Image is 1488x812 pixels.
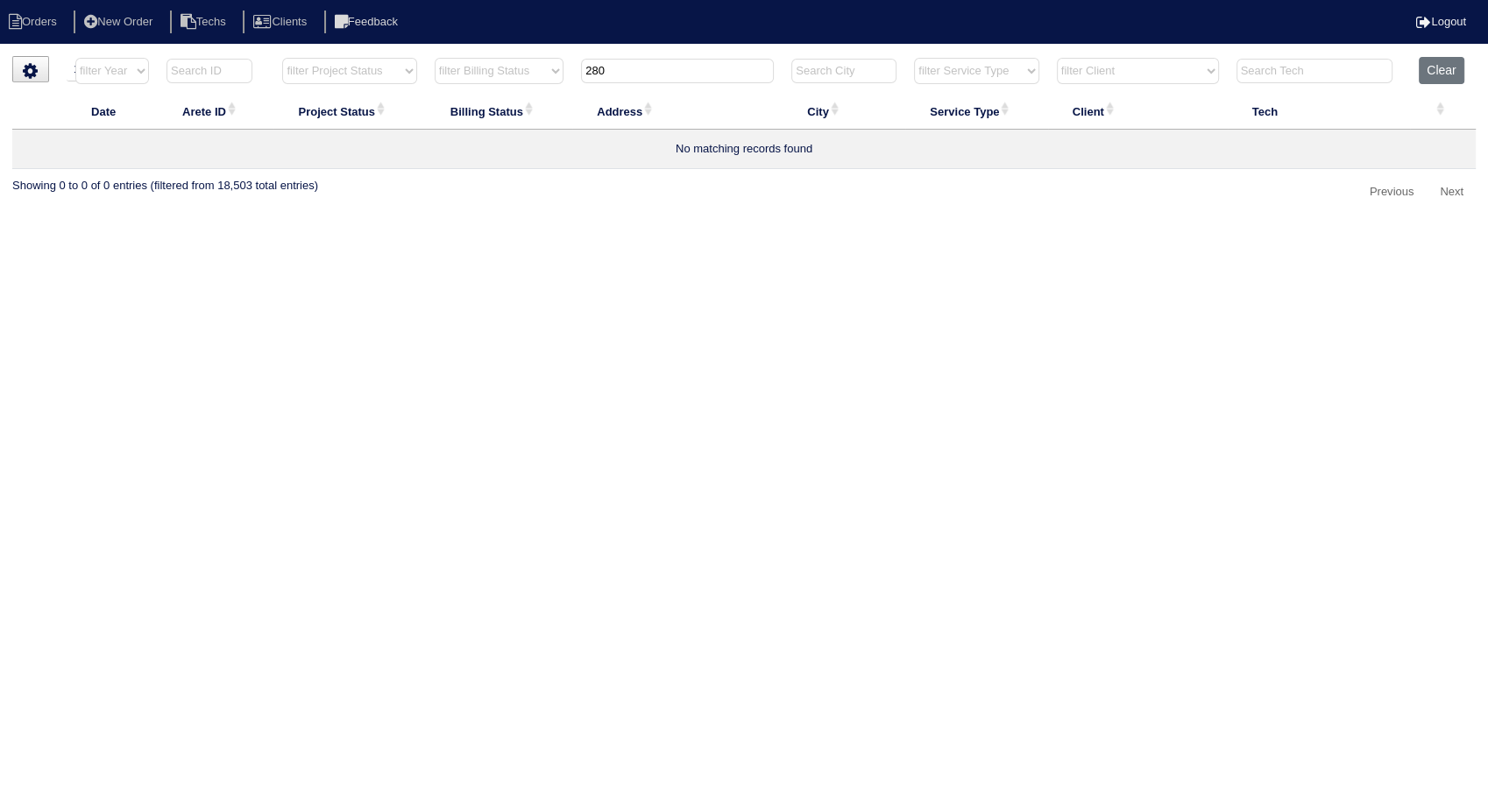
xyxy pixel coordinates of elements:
[1357,178,1427,207] a: Previous
[12,130,1476,169] td: No matching records found
[74,15,167,28] a: New Order
[170,15,240,28] a: Techs
[243,15,321,28] a: Clients
[74,11,167,34] li: New Order
[1428,178,1476,207] a: Next
[1416,15,1466,28] a: Logout
[12,169,318,194] div: Showing 0 to 0 of 0 entries (filtered from 18,503 total entries)
[1410,93,1476,130] th: : activate to sort column ascending
[167,59,252,83] input: Search ID
[170,11,240,34] li: Techs
[324,11,412,34] li: Feedback
[158,93,273,130] th: Arete ID: activate to sort column ascending
[905,93,1047,130] th: Service Type: activate to sort column ascending
[273,93,425,130] th: Project Status: activate to sort column ascending
[783,93,905,130] th: City: activate to sort column ascending
[67,93,158,130] th: Date
[791,59,896,83] input: Search City
[1419,57,1463,84] button: Clear
[572,93,783,130] th: Address: activate to sort column ascending
[243,11,321,34] li: Clients
[581,59,774,83] input: Search Address
[426,93,572,130] th: Billing Status: activate to sort column ascending
[1048,93,1228,130] th: Client: activate to sort column ascending
[1236,59,1392,83] input: Search Tech
[1228,93,1411,130] th: Tech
